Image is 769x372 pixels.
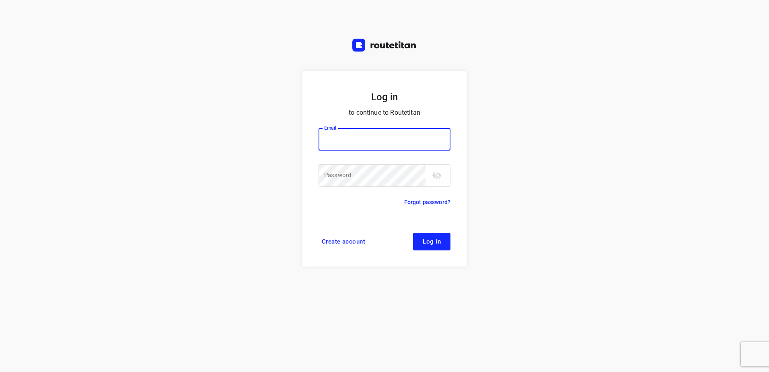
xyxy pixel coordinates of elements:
[413,233,450,250] button: Log in
[319,107,450,118] p: to continue to Routetitan
[429,167,445,184] button: toggle password visibility
[319,90,450,104] h5: Log in
[352,39,417,54] a: Routetitan
[352,39,417,52] img: Routetitan
[423,238,441,245] span: Log in
[319,233,368,250] a: Create account
[404,197,450,207] a: Forgot password?
[322,238,365,245] span: Create account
